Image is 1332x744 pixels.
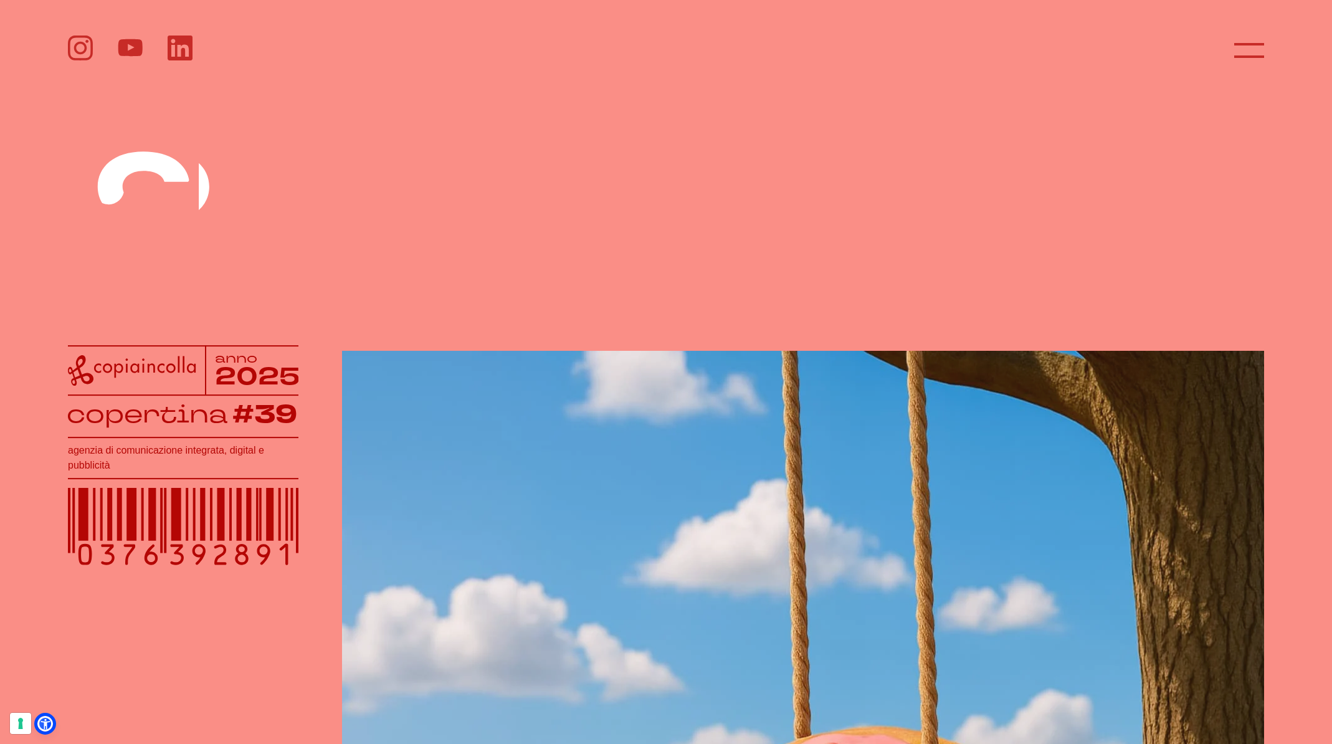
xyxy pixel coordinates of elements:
[232,398,297,432] tspan: #39
[10,713,31,734] button: Le tue preferenze relative al consenso per le tecnologie di tracciamento
[68,443,298,473] h1: agenzia di comunicazione integrata, digital e pubblicità
[215,349,257,366] tspan: anno
[215,360,300,393] tspan: 2025
[37,716,53,732] a: Open Accessibility Menu
[67,398,227,430] tspan: copertina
